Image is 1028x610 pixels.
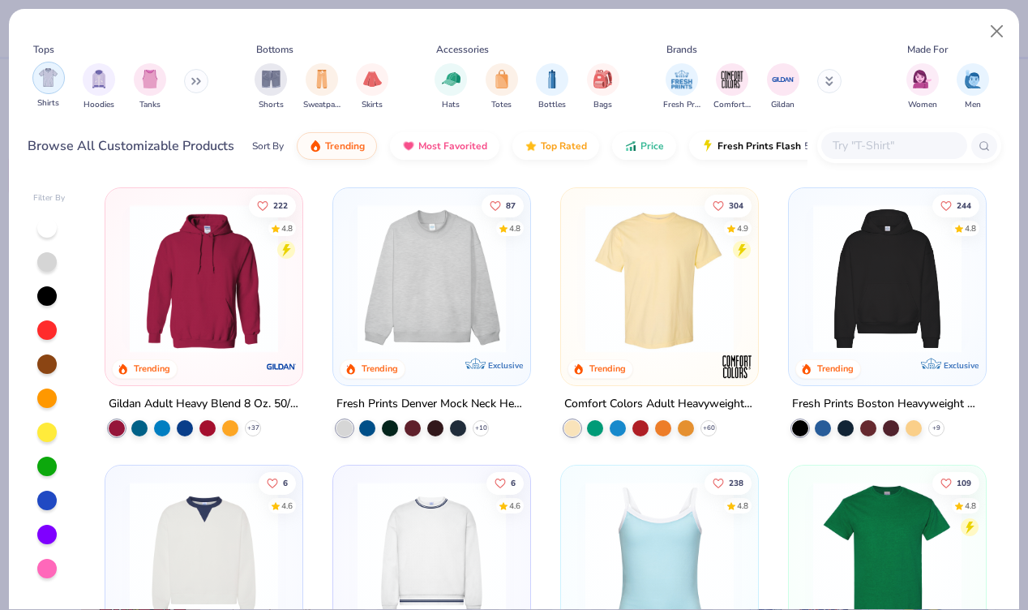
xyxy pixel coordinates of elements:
[587,63,619,111] div: filter for Bags
[729,201,743,209] span: 304
[356,63,388,111] div: filter for Skirts
[957,479,971,487] span: 109
[284,479,289,487] span: 6
[486,471,524,494] button: Like
[33,192,66,204] div: Filter By
[543,70,561,88] img: Bottles Image
[442,70,460,88] img: Hats Image
[906,63,939,111] button: filter button
[957,63,989,111] button: filter button
[442,99,460,111] span: Hats
[134,63,166,111] button: filter button
[109,394,299,415] div: Gildan Adult Heavy Blend 8 Oz. 50/50 Hooded Sweatshirt
[701,140,714,152] img: flash.gif
[717,140,801,152] span: Fresh Prints Flash
[663,99,700,111] span: Fresh Prints
[265,350,298,383] img: Gildan logo
[666,42,697,57] div: Brands
[418,140,487,152] span: Most Favorited
[83,63,115,111] button: filter button
[325,140,365,152] span: Trending
[90,70,108,88] img: Hoodies Image
[482,194,524,217] button: Like
[964,70,982,88] img: Men Image
[491,99,512,111] span: Totes
[313,70,331,88] img: Sweatpants Image
[965,500,976,512] div: 4.8
[932,194,979,217] button: Like
[713,99,751,111] span: Comfort Colors
[943,360,978,371] span: Exclusive
[134,63,166,111] div: filter for Tanks
[297,132,377,160] button: Trending
[593,99,612,111] span: Bags
[689,132,876,160] button: Fresh Prints Flash5 day delivery
[612,132,676,160] button: Price
[737,222,748,234] div: 4.9
[663,63,700,111] div: filter for Fresh Prints
[908,99,937,111] span: Women
[32,63,65,111] button: filter button
[435,63,467,111] div: filter for Hats
[255,63,287,111] div: filter for Shorts
[84,99,114,111] span: Hoodies
[587,63,619,111] button: filter button
[713,63,751,111] div: filter for Comfort Colors
[767,63,799,111] button: filter button
[536,63,568,111] div: filter for Bottles
[804,137,864,156] span: 5 day delivery
[493,70,511,88] img: Totes Image
[932,471,979,494] button: Like
[356,63,388,111] button: filter button
[363,70,382,88] img: Skirts Image
[525,140,538,152] img: TopRated.gif
[255,63,287,111] button: filter button
[702,423,714,433] span: + 60
[303,63,341,111] button: filter button
[28,136,234,156] div: Browse All Customizable Products
[33,42,54,57] div: Tops
[982,16,1013,47] button: Close
[705,471,752,494] button: Like
[435,63,467,111] button: filter button
[593,70,611,88] img: Bags Image
[256,42,293,57] div: Bottoms
[713,63,751,111] button: filter button
[262,70,281,88] img: Shorts Image
[771,67,795,92] img: Gildan Image
[336,394,527,415] div: Fresh Prints Denver Mock Neck Heavyweight Sweatshirt
[122,204,286,353] img: 01756b78-01f6-4cc6-8d8a-3c30c1a0c8ac
[907,42,948,57] div: Made For
[741,204,906,353] img: e55d29c3-c55d-459c-bfd9-9b1c499ab3c6
[663,63,700,111] button: filter button
[486,63,518,111] button: filter button
[767,63,799,111] div: filter for Gildan
[488,360,523,371] span: Exclusive
[720,67,744,92] img: Comfort Colors Image
[932,423,940,433] span: + 9
[303,63,341,111] div: filter for Sweatpants
[957,63,989,111] div: filter for Men
[250,194,297,217] button: Like
[721,350,753,383] img: Comfort Colors logo
[906,63,939,111] div: filter for Women
[670,67,694,92] img: Fresh Prints Image
[913,70,932,88] img: Women Image
[965,99,981,111] span: Men
[139,99,161,111] span: Tanks
[771,99,795,111] span: Gildan
[509,222,520,234] div: 4.8
[512,132,599,160] button: Top Rated
[729,479,743,487] span: 238
[538,99,566,111] span: Bottles
[486,63,518,111] div: filter for Totes
[509,500,520,512] div: 4.6
[402,140,415,152] img: most_fav.gif
[957,201,971,209] span: 244
[274,201,289,209] span: 222
[252,139,284,153] div: Sort By
[831,136,956,155] input: Try "T-Shirt"
[247,423,259,433] span: + 37
[564,394,755,415] div: Comfort Colors Adult Heavyweight T-Shirt
[536,63,568,111] button: filter button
